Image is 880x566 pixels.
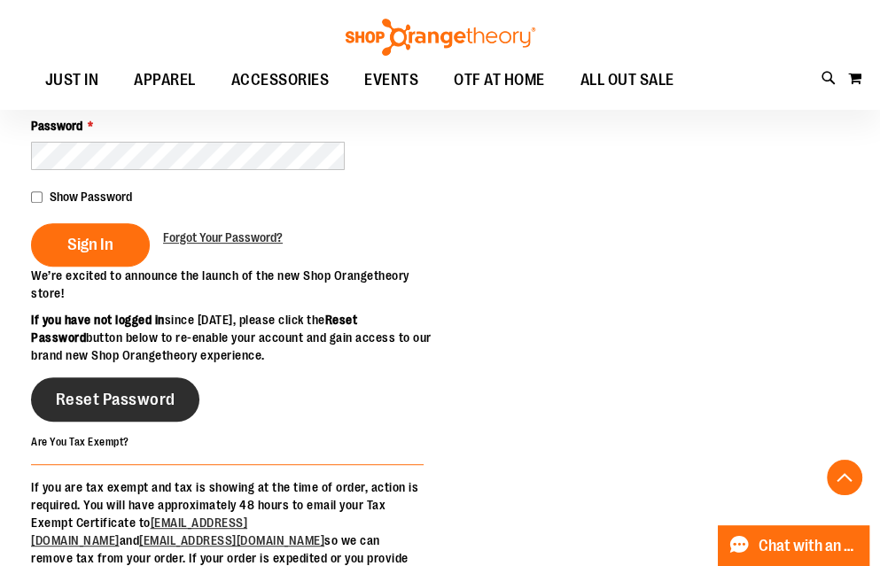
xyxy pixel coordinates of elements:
[56,390,175,409] span: Reset Password
[364,60,418,100] span: EVENTS
[759,538,859,554] span: Chat with an Expert
[827,460,862,495] button: Back To Top
[67,235,113,254] span: Sign In
[31,516,247,547] a: [EMAIL_ADDRESS][DOMAIN_NAME]
[163,229,283,246] a: Forgot Your Password?
[50,190,132,204] span: Show Password
[31,267,440,302] p: We’re excited to announce the launch of the new Shop Orangetheory store!
[31,377,199,422] a: Reset Password
[31,223,150,267] button: Sign In
[454,60,545,100] span: OTF AT HOME
[31,313,165,327] strong: If you have not logged in
[31,436,129,448] strong: Are You Tax Exempt?
[718,525,870,566] button: Chat with an Expert
[580,60,674,100] span: ALL OUT SALE
[31,311,440,364] p: since [DATE], please click the button below to re-enable your account and gain access to our bran...
[134,60,196,100] span: APPAREL
[343,19,538,56] img: Shop Orangetheory
[231,60,330,100] span: ACCESSORIES
[45,60,99,100] span: JUST IN
[163,230,283,244] span: Forgot Your Password?
[139,533,324,547] a: [EMAIL_ADDRESS][DOMAIN_NAME]
[31,119,82,133] span: Password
